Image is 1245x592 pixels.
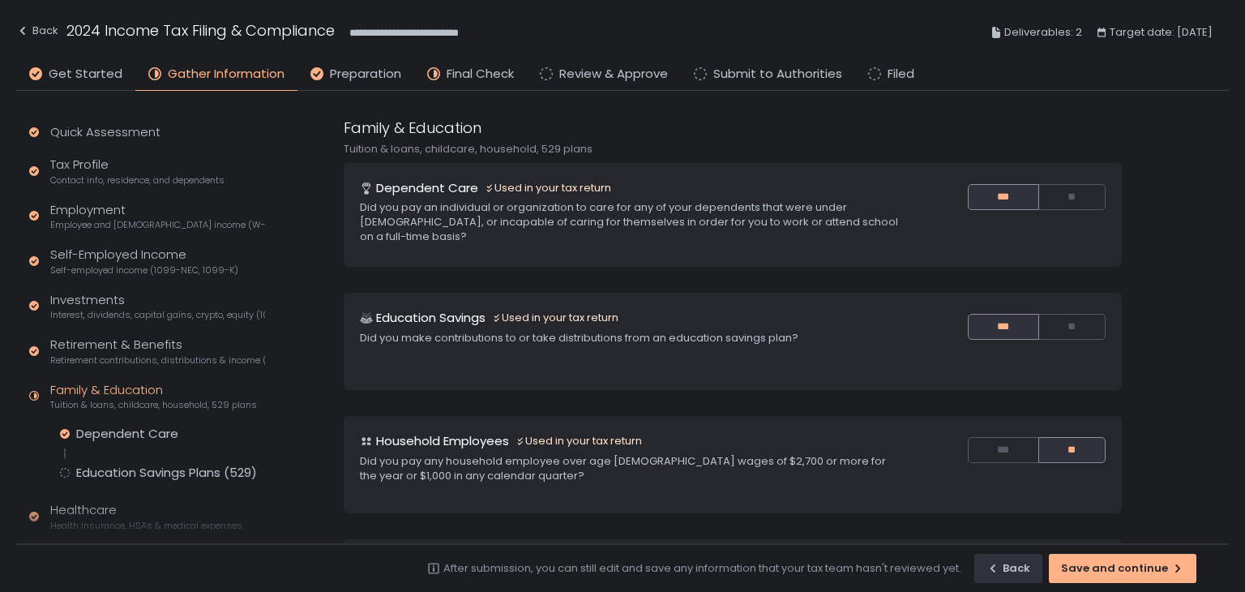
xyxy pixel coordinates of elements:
[50,520,242,532] span: Health insurance, HSAs & medical expenses
[443,561,961,576] div: After submission, you can still edit and save any information that your tax team hasn't reviewed ...
[49,65,122,84] span: Get Started
[344,117,481,139] h1: Family & Education
[344,142,1122,157] div: Tuition & loans, childcare, household, 529 plans
[447,65,514,84] span: Final Check
[16,19,58,46] button: Back
[50,156,225,187] div: Tax Profile
[360,454,903,483] div: Did you pay any household employee over age [DEMOGRAPHIC_DATA] wages of $2,700 or more for the ye...
[888,65,914,84] span: Filed
[376,179,478,198] h1: Dependent Care
[76,426,178,442] div: Dependent Care
[1110,23,1213,42] span: Target date: [DATE]
[376,309,486,328] h1: Education Savings
[516,434,642,448] div: Used in your tax return
[50,201,265,232] div: Employment
[492,311,618,325] div: Used in your tax return
[50,291,265,322] div: Investments
[50,264,238,277] span: Self-employed income (1099-NEC, 1099-K)
[1061,561,1184,576] div: Save and continue
[168,65,285,84] span: Gather Information
[559,65,668,84] span: Review & Approve
[50,354,265,367] span: Retirement contributions, distributions & income (1099-R, 5498)
[66,19,335,41] h1: 2024 Income Tax Filing & Compliance
[50,123,160,142] div: Quick Assessment
[50,336,265,367] div: Retirement & Benefits
[1004,23,1082,42] span: Deliverables: 2
[974,554,1042,583] button: Back
[330,65,401,84] span: Preparation
[360,331,903,345] div: Did you make contributions to or take distributions from an education savings plan?
[50,381,257,412] div: Family & Education
[50,501,242,532] div: Healthcare
[50,219,265,231] span: Employee and [DEMOGRAPHIC_DATA] income (W-2s)
[50,174,225,187] span: Contact info, residence, and dependents
[485,181,611,195] div: Used in your tax return
[50,399,257,411] span: Tuition & loans, childcare, household, 529 plans
[16,21,58,41] div: Back
[50,309,265,321] span: Interest, dividends, capital gains, crypto, equity (1099s, K-1s)
[986,561,1030,576] div: Back
[360,200,903,244] div: Did you pay an individual or organization to care for any of your dependents that were under [DEM...
[76,465,257,481] div: Education Savings Plans (529)
[50,246,238,277] div: Self-Employed Income
[376,432,509,451] h1: Household Employees
[1049,554,1196,583] button: Save and continue
[713,65,842,84] span: Submit to Authorities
